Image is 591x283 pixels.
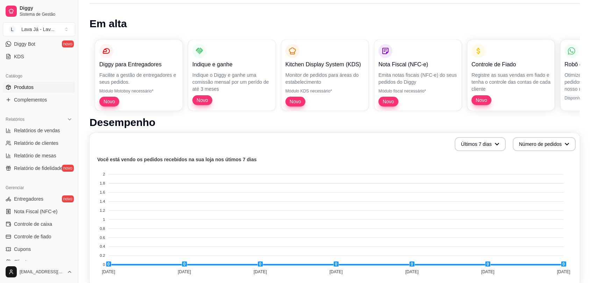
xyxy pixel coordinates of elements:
[90,17,580,30] h1: Em alta
[192,72,271,92] p: Indique o Diggy e ganhe uma comissão mensal por um perído de até 3 meses
[380,98,397,105] span: Novo
[21,26,55,33] div: Lava Já - Lav ...
[3,70,75,82] div: Catálogo
[194,97,211,104] span: Novo
[14,208,57,215] span: Nota Fiscal (NFC-e)
[3,38,75,50] a: Diggy Botnovo
[285,72,364,85] p: Monitor de pedidos para áreas do estabelecimento
[100,226,105,231] tspan: 0.8
[6,117,24,122] span: Relatórios
[3,82,75,93] a: Produtos
[103,262,105,267] tspan: 0
[14,140,58,147] span: Relatório de clientes
[14,165,63,172] span: Relatório de fidelidade
[14,258,32,265] span: Clientes
[99,88,178,94] p: Módulo Motoboy necessário*
[471,60,550,69] p: Controle de Fiado
[378,60,457,69] p: Nota Fiscal (NFC-e)
[254,269,267,274] tspan: [DATE]
[178,269,191,274] tspan: [DATE]
[20,5,72,12] span: Diggy
[3,51,75,62] a: KDS
[374,40,462,111] button: Nota Fiscal (NFC-e)Emita notas fiscais (NFC-e) do seus pedidos do DiggyMódulo fiscal necessário*Novo
[14,84,34,91] span: Produtos
[14,152,56,159] span: Relatório de mesas
[471,72,550,92] p: Registre as suas vendas em fiado e tenha o controle das contas de cada cliente
[14,53,24,60] span: KDS
[3,3,75,20] a: DiggySistema de Gestão
[14,195,43,202] span: Entregadores
[467,40,555,111] button: Controle de FiadoRegistre as suas vendas em fiado e tenha o controle das contas de cada clienteNovo
[14,233,51,240] span: Controle de fiado
[14,127,60,134] span: Relatórios de vendas
[14,221,52,228] span: Controle de caixa
[100,244,105,248] tspan: 0.4
[188,40,276,111] button: Indique e ganheIndique o Diggy e ganhe uma comissão mensal por um perído de até 3 mesesNovo
[97,157,257,162] text: Você está vendo os pedidos recebidos na sua loja nos útimos 7 dias
[405,269,419,274] tspan: [DATE]
[14,96,47,103] span: Complementos
[100,181,105,185] tspan: 1.8
[329,269,343,274] tspan: [DATE]
[100,208,105,213] tspan: 1.2
[192,60,271,69] p: Indique e ganhe
[3,263,75,280] button: [EMAIL_ADDRESS][DOMAIN_NAME]
[3,163,75,174] a: Relatório de fidelidadenovo
[20,12,72,17] span: Sistema de Gestão
[281,40,369,111] button: Kitchen Display System (KDS)Monitor de pedidos para áreas do estabelecimentoMódulo KDS necessário...
[100,253,105,258] tspan: 0.2
[3,206,75,217] a: Nota Fiscal (NFC-e)
[20,269,64,275] span: [EMAIL_ADDRESS][DOMAIN_NAME]
[90,116,580,129] h1: Desempenho
[100,235,105,239] tspan: 0.6
[3,137,75,149] a: Relatório de clientes
[481,269,494,274] tspan: [DATE]
[455,137,506,151] button: Últimos 7 dias
[287,98,304,105] span: Novo
[3,218,75,230] a: Controle de caixa
[557,269,570,274] tspan: [DATE]
[103,217,105,222] tspan: 1
[285,60,364,69] p: Kitchen Display System (KDS)
[3,182,75,193] div: Gerenciar
[3,94,75,105] a: Complementos
[3,193,75,204] a: Entregadoresnovo
[14,246,31,253] span: Cupons
[14,40,35,47] span: Diggy Bot
[95,40,183,111] button: Diggy para EntregadoresFacilite a gestão de entregadores e seus pedidos.Módulo Motoboy necessário...
[3,231,75,242] a: Controle de fiado
[3,125,75,136] a: Relatórios de vendas
[3,244,75,255] a: Cupons
[513,137,576,151] button: Número de pedidos
[103,172,105,176] tspan: 2
[99,60,178,69] p: Diggy para Entregadores
[99,72,178,85] p: Facilite a gestão de entregadores e seus pedidos.
[473,97,490,104] span: Novo
[9,26,16,33] span: L
[285,88,364,94] p: Módulo KDS necessário*
[101,98,118,105] span: Novo
[378,72,457,85] p: Emita notas fiscais (NFC-e) do seus pedidos do Diggy
[3,22,75,36] button: Select a team
[3,256,75,267] a: Clientes
[378,88,457,94] p: Módulo fiscal necessário*
[3,150,75,161] a: Relatório de mesas
[100,190,105,194] tspan: 1.6
[102,269,115,274] tspan: [DATE]
[100,199,105,203] tspan: 1.4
